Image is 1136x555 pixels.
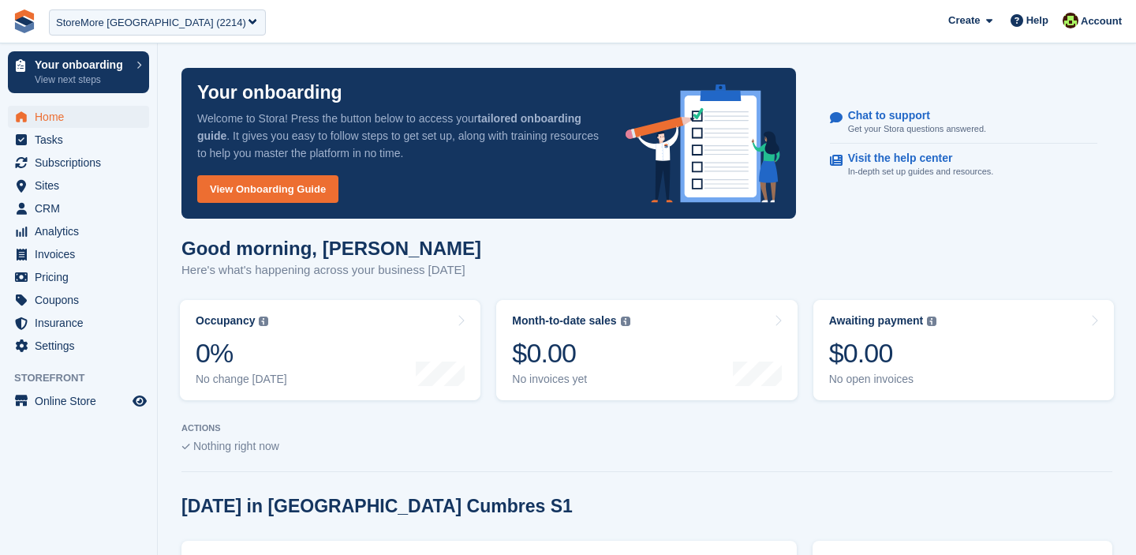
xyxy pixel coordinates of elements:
p: Visit the help center [848,152,981,165]
a: menu [8,174,149,197]
a: menu [8,335,149,357]
span: Home [35,106,129,128]
span: Analytics [35,220,129,242]
a: Preview store [130,392,149,411]
a: Visit the help center In-depth set up guides and resources. [830,144,1097,186]
img: icon-info-grey-7440780725fd019a000dd9b08b2336e03edf1995a4989e88bcd33f0948082b44.svg [259,317,268,326]
a: menu [8,220,149,242]
span: Insurance [35,312,129,334]
a: Your onboarding View next steps [8,51,149,93]
span: Online Store [35,390,129,412]
div: Awaiting payment [829,314,924,328]
a: View Onboarding Guide [197,175,338,203]
a: Occupancy 0% No change [DATE] [180,300,480,400]
a: Month-to-date sales $0.00 No invoices yet [496,300,797,400]
p: In-depth set up guides and resources. [848,165,994,178]
a: menu [8,390,149,412]
h2: [DATE] in [GEOGRAPHIC_DATA] Cumbres S1 [181,496,573,517]
div: No open invoices [829,373,937,386]
span: Nothing right now [193,440,279,452]
h1: Good morning, [PERSON_NAME] [181,238,481,259]
div: $0.00 [512,337,630,369]
span: Tasks [35,129,129,151]
a: menu [8,197,149,219]
div: StoreMore [GEOGRAPHIC_DATA] (2214) [56,15,246,31]
img: icon-info-grey-7440780725fd019a000dd9b08b2336e03edf1995a4989e88bcd33f0948082b44.svg [621,317,630,326]
a: menu [8,152,149,174]
div: No invoices yet [512,373,630,386]
p: Here's what's happening across your business [DATE] [181,261,481,279]
span: CRM [35,197,129,219]
div: No change [DATE] [196,373,287,386]
img: Catherine Coffey [1063,13,1078,28]
span: Create [948,13,980,28]
span: Storefront [14,370,157,386]
p: View next steps [35,73,129,87]
div: Occupancy [196,314,255,328]
a: menu [8,243,149,265]
span: Invoices [35,243,129,265]
p: Welcome to Stora! Press the button below to access your . It gives you easy to follow steps to ge... [197,110,600,162]
a: menu [8,266,149,288]
a: Chat to support Get your Stora questions answered. [830,101,1097,144]
span: Coupons [35,289,129,311]
div: $0.00 [829,337,937,369]
a: menu [8,289,149,311]
div: 0% [196,337,287,369]
span: Subscriptions [35,152,129,174]
span: Help [1026,13,1048,28]
p: Get your Stora questions answered. [848,122,986,136]
img: blank_slate_check_icon-ba018cac091ee9be17c0a81a6c232d5eb81de652e7a59be601be346b1b6ddf79.svg [181,444,190,450]
span: Pricing [35,266,129,288]
p: Your onboarding [35,59,129,70]
a: Awaiting payment $0.00 No open invoices [813,300,1114,400]
p: Chat to support [848,109,973,122]
p: ACTIONS [181,423,1112,433]
p: Your onboarding [197,84,342,102]
div: Month-to-date sales [512,314,616,328]
a: menu [8,129,149,151]
span: Sites [35,174,129,197]
a: menu [8,106,149,128]
span: Account [1081,13,1122,29]
img: stora-icon-8386f47178a22dfd0bd8f6a31ec36ba5ce8667c1dd55bd0f319d3a0aa187defe.svg [13,9,36,33]
a: menu [8,312,149,334]
span: Settings [35,335,129,357]
img: onboarding-info-6c161a55d2c0e0a8cae90662b2fe09162a5109e8cc188191df67fb4f79e88e88.svg [626,84,780,203]
img: icon-info-grey-7440780725fd019a000dd9b08b2336e03edf1995a4989e88bcd33f0948082b44.svg [927,317,936,326]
